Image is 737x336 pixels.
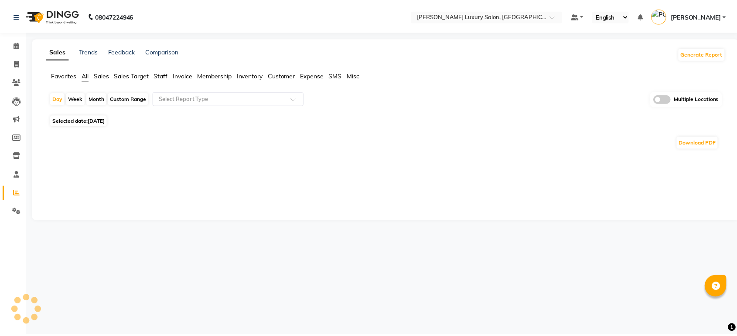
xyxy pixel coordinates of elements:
div: Week [67,92,85,104]
span: Expense [303,71,327,79]
span: Misc [350,71,363,79]
span: All [82,71,89,79]
button: Generate Report [685,47,732,60]
span: Selected date: [51,115,108,126]
span: Invoice [174,71,194,79]
a: Sales [46,44,69,59]
a: Comparison [147,47,180,55]
span: Customer [270,71,298,79]
span: Membership [199,71,234,79]
div: Month [87,92,107,104]
span: Multiple Locations [681,94,726,103]
span: Sales [95,71,110,79]
span: SMS [332,71,345,79]
img: logo [22,3,82,28]
span: [DATE] [89,117,106,124]
span: Favorites [51,71,77,79]
a: Feedback [109,47,136,55]
a: Trends [80,47,99,55]
div: Day [51,92,65,104]
div: Custom Range [109,92,150,104]
span: Sales Target [115,71,150,79]
span: [PERSON_NAME] [677,11,728,20]
button: Download PDF [683,136,725,148]
span: Inventory [239,71,265,79]
b: 08047224946 [96,3,134,28]
img: POOJA GYARALA [658,8,673,23]
span: Staff [155,71,169,79]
